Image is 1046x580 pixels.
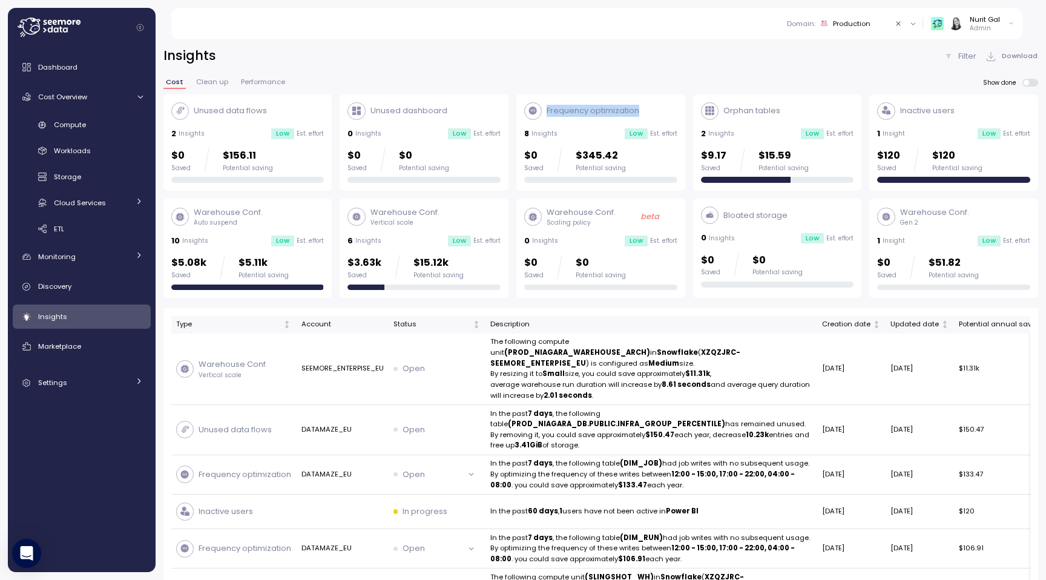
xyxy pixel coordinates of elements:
[413,255,464,271] p: $15.12k
[877,128,880,140] p: 1
[576,164,626,173] div: Potential saving
[817,495,886,529] td: [DATE]
[528,506,558,516] strong: 60 days
[958,50,976,62] p: Filter
[949,17,962,30] img: ACg8ocIVugc3DtI--ID6pffOeA5XcvoqExjdOmyrlhjOptQpqjom7zQ=s96-c
[666,506,699,516] strong: Power BI
[13,334,151,358] a: Marketplace
[544,391,592,400] strong: 2.01 seconds
[54,146,91,156] span: Workloads
[618,480,647,490] strong: $133.47
[403,424,425,436] p: Open
[13,219,151,239] a: ETL
[238,255,289,271] p: $5.11k
[886,455,954,495] td: [DATE]
[196,79,228,85] span: Clean up
[393,466,481,483] button: Open
[223,164,273,173] div: Potential saving
[399,148,449,164] p: $0
[296,529,388,568] td: DATAMAZE_EU
[817,529,886,568] td: [DATE]
[531,130,558,138] p: Insights
[13,141,151,161] a: Workloads
[176,319,281,330] div: Type
[370,206,439,219] p: Warehouse Conf.
[941,320,949,329] div: Not sorted
[883,130,905,138] p: Insight
[515,440,542,450] strong: 3.41GiB
[403,506,447,518] p: In progress
[399,164,449,173] div: Potential saving
[900,206,969,219] p: Warehouse Conf.
[620,458,662,468] strong: (DIM_JOB)
[13,115,151,135] a: Compute
[528,409,553,418] strong: 7 days
[297,130,324,138] p: Est. effort
[787,19,815,28] p: Domain :
[524,148,544,164] p: $0
[473,130,501,138] p: Est. effort
[723,105,780,117] p: Orphan tables
[194,206,263,219] p: Warehouse Conf.
[490,319,812,330] div: Description
[171,148,191,164] p: $0
[618,554,645,564] strong: $106.91
[12,539,41,568] div: Open Intercom Messenger
[370,105,447,117] p: Unused dashboard
[524,164,544,173] div: Saved
[932,164,982,173] div: Potential saving
[758,148,809,164] p: $15.59
[199,542,291,555] p: Frequency optimization
[171,255,206,271] p: $5.08k
[547,206,616,219] p: Warehouse Conf.
[983,79,1022,87] span: Show done
[490,380,812,401] p: average warehouse run duration will increase by and average query duration will increase by .
[662,380,711,389] strong: 8.61 seconds
[625,128,648,139] div: Low
[929,255,979,271] p: $51.82
[448,236,471,246] div: Low
[13,305,151,329] a: Insights
[413,271,464,280] div: Potential saving
[490,469,795,490] strong: 12:00 - 15:00, 17:00 - 22:00, 04:00 - 08:00
[179,130,205,138] p: Insights
[194,219,263,227] p: Auto suspend
[54,198,106,208] span: Cloud Services
[54,172,81,182] span: Storage
[877,271,896,280] div: Saved
[900,105,955,117] p: Inactive users
[886,405,954,455] td: [DATE]
[524,271,544,280] div: Saved
[877,164,900,173] div: Saved
[959,319,1043,330] div: Potential annual saving
[801,128,824,139] div: Low
[13,55,151,79] a: Dashboard
[657,348,698,357] strong: Snowflake
[347,255,381,271] p: $3.63k
[978,128,1001,139] div: Low
[640,211,659,223] p: beta
[199,506,253,518] p: Inactive users
[685,369,710,378] strong: $11.31k
[490,533,812,565] p: In the past , the following table had job writes with no subsequent usage. By optimizing the freq...
[54,120,86,130] span: Compute
[271,236,294,246] div: Low
[817,455,886,495] td: [DATE]
[182,237,208,245] p: Insights
[448,128,471,139] div: Low
[301,319,384,330] div: Account
[701,268,720,277] div: Saved
[403,542,425,555] p: Open
[54,224,64,234] span: ETL
[932,148,982,164] p: $120
[645,430,674,440] strong: $150.47
[403,363,425,375] p: Open
[171,128,176,140] p: 2
[296,455,388,495] td: DATAMAZE_EU
[723,209,788,222] p: Bloated storage
[199,371,268,380] p: Vertical scale
[900,219,969,227] p: Gen 2
[929,271,979,280] div: Potential saving
[801,233,824,244] div: Low
[620,533,663,542] strong: (DIM_RUN)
